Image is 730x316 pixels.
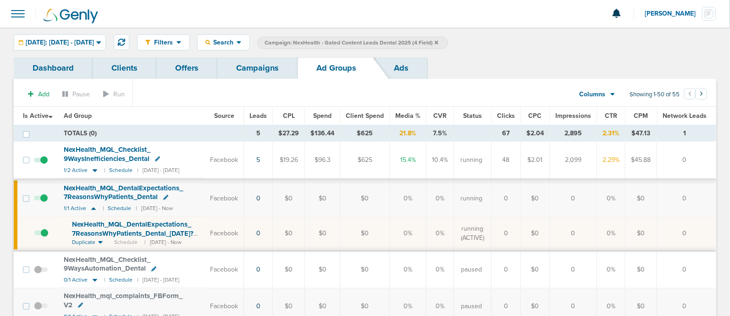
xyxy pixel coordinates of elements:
span: running [460,155,482,165]
span: Client Spend [346,112,384,120]
td: 0% [390,216,426,250]
td: $0 [273,216,305,250]
button: Add [23,88,55,101]
td: 2,099 [550,142,597,179]
td: $47.13 [625,125,657,142]
span: Spend [313,112,332,120]
td: $45.88 [625,142,657,179]
span: Search [210,39,237,46]
span: NexHealth_ MQL_ Checklist_ 9WaysAutomation_ Dental [64,255,150,273]
td: 67 [492,125,521,142]
td: $19.26 [273,142,305,179]
a: 0 [256,194,260,202]
td: 0 [492,216,521,250]
span: Impressions [555,112,591,120]
td: $2.04 [521,125,550,142]
a: 0 [256,229,260,237]
td: $0 [521,179,550,216]
span: 0/1 Active [64,277,88,283]
span: CPM [634,112,648,120]
td: $0 [521,216,550,250]
td: 0% [426,216,454,250]
a: Ads [375,57,427,79]
span: 1/2 Active [64,167,88,174]
span: NexHealth_ mql_ complaints_ FBForm_ V2 [64,292,182,309]
small: | [104,167,105,174]
span: Source [214,112,234,120]
td: 0 [657,251,716,288]
small: Schedule [108,205,131,212]
td: $96.3 [305,142,340,179]
span: 1/1 Active [64,205,86,212]
span: [DATE]: [DATE] - [DATE] [26,39,94,46]
td: 0 [492,179,521,216]
small: | [104,277,105,283]
td: $0 [340,179,390,216]
td: $0 [521,251,550,288]
span: Duplicate [72,238,95,246]
td: $0 [273,179,305,216]
span: NexHealth_ MQL_ DentalExpectations_ 7ReasonsWhyPatients_ Dental_ [DATE]?id=183&cmp_ id=9658029 [72,220,194,246]
a: 0 [256,302,260,310]
span: Columns [580,90,606,99]
td: $625 [340,142,390,179]
td: 2,895 [550,125,597,142]
span: CPC [529,112,542,120]
td: $27.29 [273,125,305,142]
span: Campaign: NexHealth - Gated Content Leads Dental 2025 (4 Field) [265,39,438,47]
td: $2.01 [521,142,550,179]
td: $625 [340,125,390,142]
small: | [DATE] - Now [144,238,182,246]
span: [PERSON_NAME] [645,11,702,17]
ul: Pagination [684,89,707,100]
small: Schedule [109,167,133,174]
td: 21.8% [390,125,426,142]
a: 0 [256,266,260,273]
td: $0 [625,216,657,250]
td: $0 [273,251,305,288]
td: $0 [305,179,340,216]
td: Facebook [205,179,244,216]
a: 5 [256,156,260,164]
td: 0 [492,251,521,288]
span: Is Active [23,112,53,120]
td: 48 [492,142,521,179]
span: paused [461,265,482,274]
span: Filters [150,39,177,46]
a: Campaigns [217,57,298,79]
td: 0% [390,179,426,216]
td: 7.5% [426,125,454,142]
td: 0 [657,142,716,179]
td: 2.31% [597,125,625,142]
small: | [DATE] - [DATE] [137,167,179,174]
td: 0 [550,216,597,250]
span: NexHealth_ MQL_ DentalExpectations_ 7ReasonsWhyPatients_ Dental [64,184,183,201]
a: Clients [93,57,156,79]
span: Leads [249,112,267,120]
td: $0 [340,251,390,288]
td: 1 [657,125,716,142]
span: Add [38,90,50,98]
td: 0% [597,216,625,250]
td: Facebook [205,142,244,179]
td: running (ACTIVE) [454,216,492,250]
td: $136.44 [305,125,340,142]
td: 0 [550,251,597,288]
td: TOTALS (0) [58,125,244,142]
td: $0 [625,179,657,216]
button: Go to next page [696,88,707,100]
td: 0% [390,251,426,288]
td: 0 [657,179,716,216]
span: Showing 1-50 of 55 [630,91,680,99]
span: CPL [283,112,295,120]
td: 0% [597,251,625,288]
small: Schedule [109,277,133,283]
a: Ad Groups [298,57,375,79]
td: $0 [625,251,657,288]
td: 15.4% [390,142,426,179]
td: 0% [426,179,454,216]
span: Media % [395,112,420,120]
span: NexHealth_ MQL_ Checklist_ 9WaysInefficiencies_ Dental [64,145,150,163]
td: 0% [597,179,625,216]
